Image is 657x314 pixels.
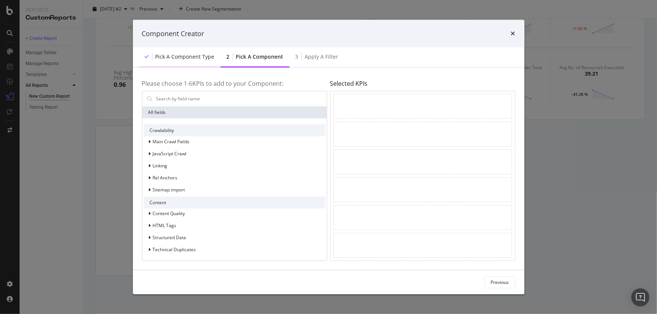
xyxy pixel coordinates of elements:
[491,279,509,285] div: Previous
[153,150,187,157] span: JavaScript Crawl
[144,124,325,136] div: Crawlability
[330,80,515,87] h4: Selected KPIs
[227,53,230,61] div: 2
[153,211,185,217] span: Content Quality
[153,187,185,193] span: Sitemap import
[153,223,177,229] span: HTML Tags
[305,53,338,61] div: Apply a Filter
[153,235,186,241] span: Structured Data
[153,247,196,253] span: Technical Duplicates
[236,53,284,61] div: Pick a Component
[155,93,325,104] input: Search by field name
[511,29,515,38] div: times
[133,20,524,294] div: modal
[485,276,515,288] button: Previous
[631,288,649,306] div: Open Intercom Messenger
[153,174,178,181] span: Rel Anchors
[153,138,190,145] span: Main Crawl Fields
[142,106,327,118] div: All fields
[142,80,327,87] h4: Please choose 1- 6 KPIs to add to your Component:
[153,162,168,169] span: Linking
[144,196,325,208] div: Content
[296,53,299,61] div: 3
[142,29,204,38] div: Component Creator
[155,53,215,61] div: Pick a Component type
